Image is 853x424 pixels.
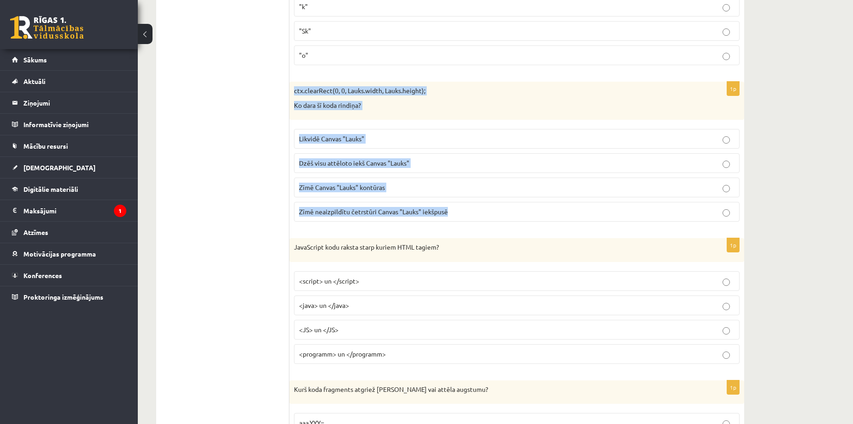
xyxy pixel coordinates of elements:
span: Dzēš visu attēloto iekš Canvas "Lauks" [299,159,409,167]
span: Mācību resursi [23,142,68,150]
span: Motivācijas programma [23,250,96,258]
a: Sākums [12,49,126,70]
span: Likvidē Canvas "Lauks" [299,134,364,143]
p: Kurš koda fragments atgriež [PERSON_NAME] vai attēla augstumu? [294,385,694,394]
legend: Informatīvie ziņojumi [23,114,126,135]
a: Informatīvie ziņojumi [12,114,126,135]
input: Dzēš visu attēloto iekš Canvas "Lauks" [723,161,730,168]
input: <programm> un </programm> [723,351,730,359]
a: Maksājumi1 [12,200,126,221]
span: Atzīmes [23,228,48,236]
span: "o" [299,51,308,59]
p: 1p [727,238,740,252]
a: Ziņojumi [12,92,126,113]
input: "k" [723,4,730,11]
p: 1p [727,380,740,395]
a: Proktoringa izmēģinājums [12,286,126,307]
p: Ko dara šī koda rindiņa? [294,101,694,110]
a: [DEMOGRAPHIC_DATA] [12,157,126,178]
p: ctx.clearRect(0, 0, Lauks.width, Lauks.height); [294,86,694,95]
span: Digitālie materiāli [23,185,78,193]
span: Zīmē Canvas "Lauks" kontūras [299,183,385,191]
legend: Maksājumi [23,200,126,221]
span: "k" [299,2,308,11]
span: Konferences [23,271,62,279]
a: Atzīmes [12,222,126,243]
span: Sākums [23,56,47,64]
a: Mācību resursi [12,135,126,156]
span: Proktoringa izmēģinājums [23,293,103,301]
i: 1 [114,205,126,217]
a: Motivācijas programma [12,243,126,264]
p: 1p [727,81,740,96]
span: [DEMOGRAPHIC_DATA] [23,163,96,172]
input: Zīmē Canvas "Lauks" kontūras [723,185,730,192]
input: Likvidē Canvas "Lauks" [723,136,730,144]
input: <script> un </script> [723,279,730,286]
span: Aktuāli [23,77,45,85]
input: "o" [723,53,730,60]
span: <JS> un </JS> [299,325,339,334]
span: <programm> un </programm> [299,350,386,358]
input: Zīmē neaizpildītu četrstūri Canvas "Lauks" iekšpusē [723,209,730,217]
p: JavaScript kodu raksta starp kuriem HTML tagiem? [294,243,694,252]
a: Rīgas 1. Tālmācības vidusskola [10,16,84,39]
a: Digitālie materiāli [12,179,126,200]
a: Aktuāli [12,71,126,92]
input: "Sk" [723,28,730,36]
input: <JS> un </JS> [723,327,730,335]
a: Konferences [12,265,126,286]
input: <java> un </java> [723,303,730,310]
span: Zīmē neaizpildītu četrstūri Canvas "Lauks" iekšpusē [299,207,448,216]
span: <java> un </java> [299,301,349,309]
legend: Ziņojumi [23,92,126,113]
span: <script> un </script> [299,277,359,285]
span: "Sk" [299,27,311,35]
